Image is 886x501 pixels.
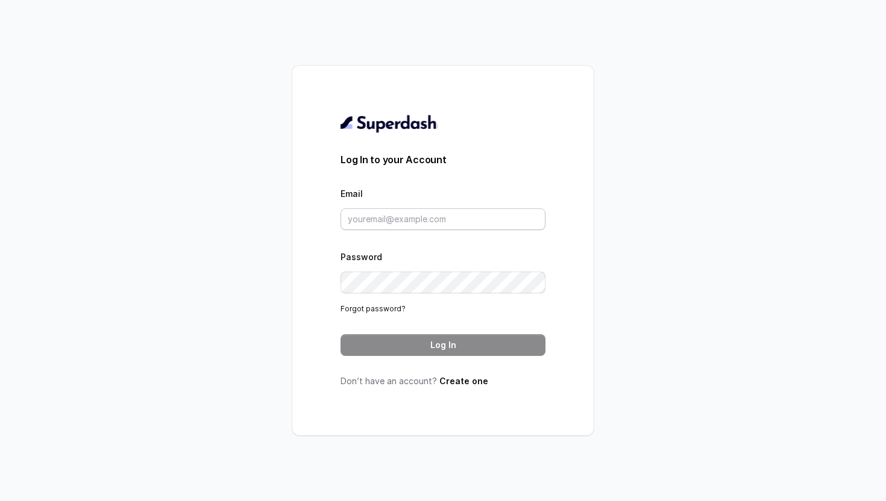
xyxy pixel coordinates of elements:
a: Forgot password? [341,304,406,313]
a: Create one [439,376,488,386]
p: Don’t have an account? [341,375,545,387]
h3: Log In to your Account [341,152,545,167]
label: Password [341,252,382,262]
label: Email [341,188,363,199]
img: light.svg [341,114,438,133]
button: Log In [341,334,545,356]
input: youremail@example.com [341,208,545,230]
